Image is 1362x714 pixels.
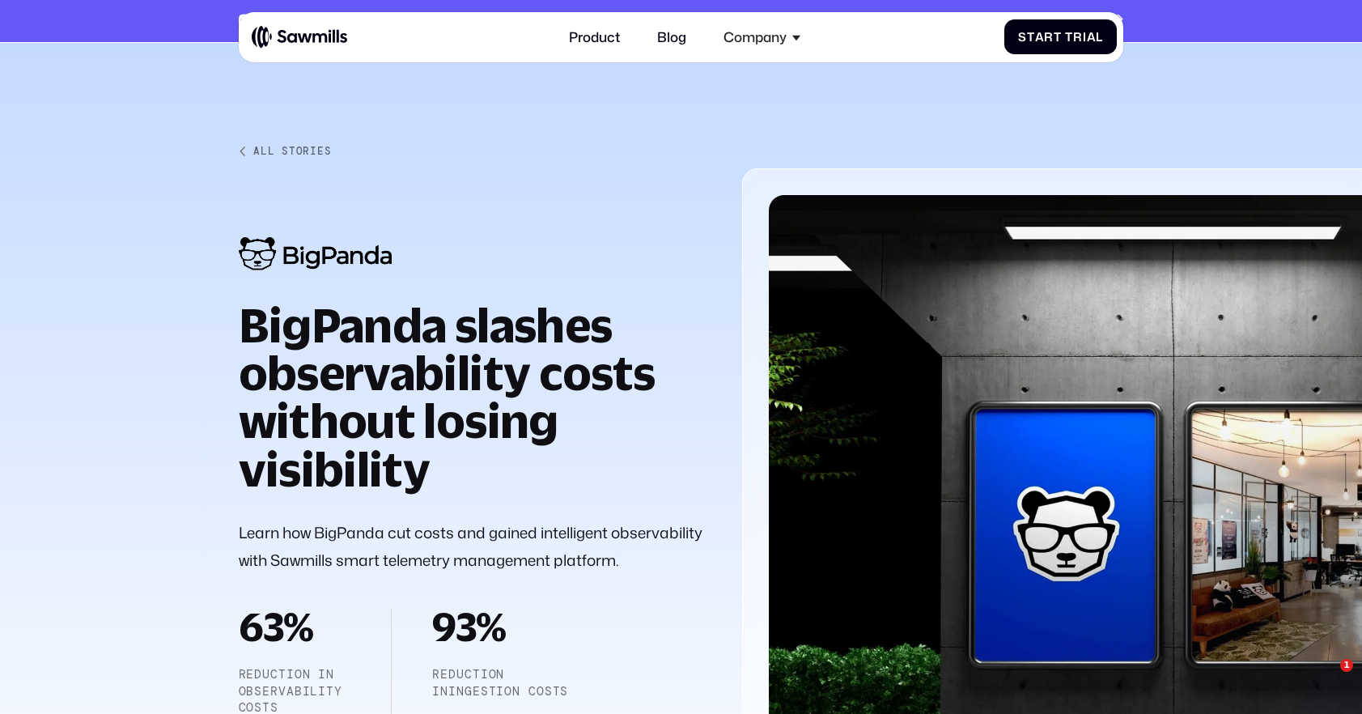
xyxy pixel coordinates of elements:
span: l [1096,30,1103,45]
span: t [1054,30,1062,45]
span: T [1065,30,1073,45]
span: r [1044,30,1054,45]
a: All Stories [239,145,711,157]
h1: BigPanda slashes observability costs without losing visibility [239,301,711,493]
p: Learn how BigPanda cut costs and gained intelligent observability with Sawmills smart telemetry m... [239,519,711,574]
a: Blog [647,19,696,55]
span: S [1018,30,1027,45]
span: t [1027,30,1035,45]
iframe: Intercom live chat [1307,659,1346,698]
span: 1 [1340,659,1353,672]
span: a [1087,30,1097,45]
h2: 63% [239,608,350,646]
span: i [1083,30,1087,45]
div: Company [714,19,811,55]
div: Company [723,29,787,45]
p: reduction iningestion costs [432,666,572,699]
span: r [1073,30,1083,45]
div: All Stories [253,145,331,157]
span: a [1035,30,1045,45]
a: Product [558,19,630,55]
h2: 93% [432,608,572,646]
a: StartTrial [1004,19,1117,54]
